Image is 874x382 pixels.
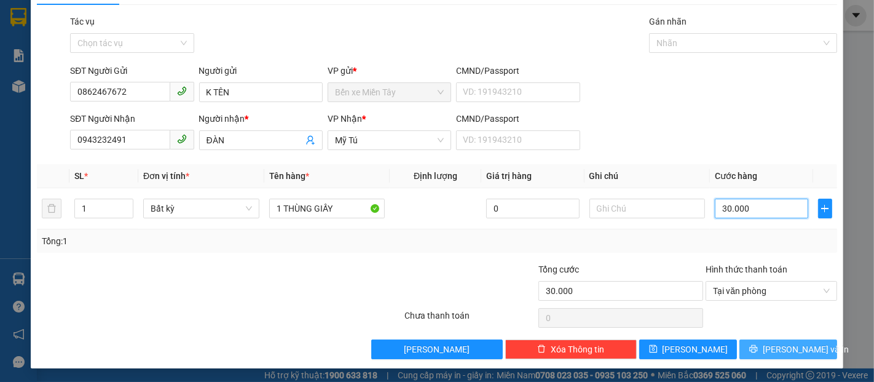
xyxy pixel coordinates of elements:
span: Tổng cước [538,265,579,274]
button: delete [42,199,61,218]
label: Tác vụ [70,17,95,26]
span: save [649,344,658,354]
span: [PERSON_NAME] [404,343,470,356]
span: [PERSON_NAME] [663,343,728,356]
span: plus [819,204,832,213]
th: Ghi chú [585,164,711,188]
div: CMND/Passport [456,64,580,78]
div: Người gửi [199,64,323,78]
span: printer [749,344,758,354]
label: Gán nhãn [649,17,687,26]
button: plus [818,199,833,218]
div: SĐT Người Gửi [70,64,194,78]
span: Tên hàng [269,171,309,181]
span: Xóa Thông tin [551,343,604,356]
span: delete [537,344,546,354]
span: Định lượng [414,171,457,181]
div: Chưa thanh toán [404,309,538,330]
span: Tại văn phòng [713,282,830,300]
div: CMND/Passport [456,112,580,125]
button: deleteXóa Thông tin [505,340,637,359]
span: Giá trị hàng [486,171,532,181]
span: Bất kỳ [151,199,252,218]
span: phone [177,86,187,96]
button: save[PERSON_NAME] [639,340,737,359]
span: user-add [305,135,315,145]
div: Tổng: 1 [42,234,338,248]
div: SĐT Người Nhận [70,112,194,125]
input: VD: Bàn, Ghế [269,199,385,218]
div: VP gửi [328,64,451,78]
span: VP Nhận [328,114,362,124]
input: 0 [486,199,579,218]
div: Người nhận [199,112,323,125]
span: phone [177,134,187,144]
button: [PERSON_NAME] [371,340,503,359]
span: Cước hàng [715,171,757,181]
span: Mỹ Tú [335,131,444,149]
label: Hình thức thanh toán [706,265,787,274]
span: SL [74,171,84,181]
button: printer[PERSON_NAME] và In [739,340,837,359]
span: Đơn vị tính [143,171,189,181]
input: Ghi Chú [589,199,706,218]
span: [PERSON_NAME] và In [763,343,849,356]
span: Bến xe Miền Tây [335,83,444,101]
